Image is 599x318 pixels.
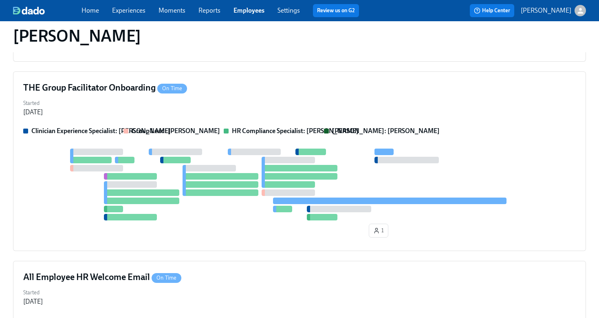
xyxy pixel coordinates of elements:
[132,127,220,135] strong: Group Lead: [PERSON_NAME]
[13,26,141,46] h1: [PERSON_NAME]
[31,127,171,135] strong: Clinician Experience Specialist: [PERSON_NAME]
[373,227,384,235] span: 1
[198,7,220,14] a: Reports
[332,127,440,135] strong: [PERSON_NAME]: [PERSON_NAME]
[13,7,81,15] a: dado
[233,7,264,14] a: Employees
[159,7,185,14] a: Moments
[23,288,43,297] label: Started
[369,224,388,238] button: 1
[152,275,181,281] span: On Time
[23,271,181,283] h4: All Employee HR Welcome Email
[157,85,187,91] span: On Time
[112,7,145,14] a: Experiences
[81,7,99,14] a: Home
[232,127,359,135] strong: HR Compliance Specialist: [PERSON_NAME]
[470,4,514,17] button: Help Center
[474,7,510,15] span: Help Center
[23,297,43,306] div: [DATE]
[521,6,571,15] p: [PERSON_NAME]
[313,4,359,17] button: Review us on G2
[23,99,43,108] label: Started
[317,7,355,15] a: Review us on G2
[13,7,45,15] img: dado
[23,108,43,117] div: [DATE]
[521,5,586,16] button: [PERSON_NAME]
[23,82,187,94] h4: THE Group Facilitator Onboarding
[277,7,300,14] a: Settings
